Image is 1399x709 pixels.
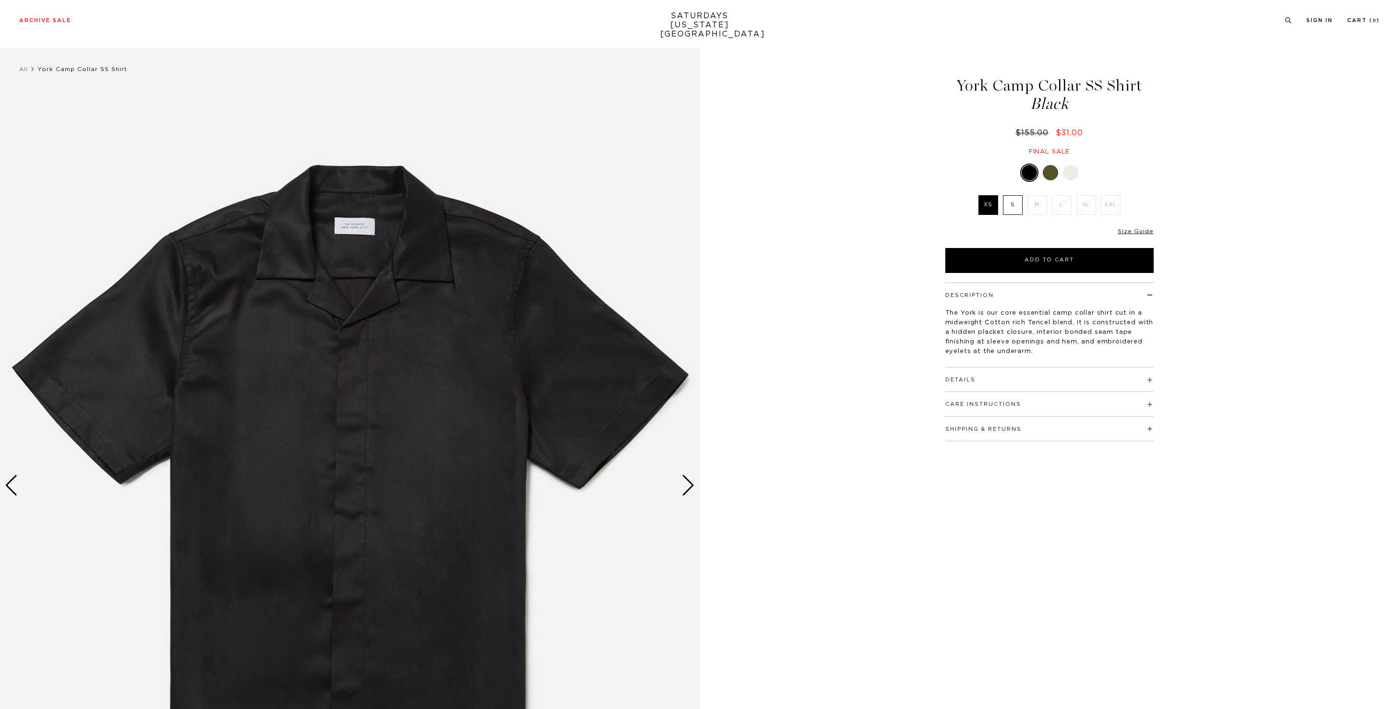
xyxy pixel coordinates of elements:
a: Cart (0) [1347,18,1380,23]
a: SATURDAYS[US_STATE][GEOGRAPHIC_DATA] [660,12,739,39]
a: Archive Sale [19,18,71,23]
button: Care Instructions [945,402,1021,407]
a: All [19,66,28,72]
button: Details [945,377,976,382]
div: Final sale [944,148,1155,156]
del: $155.00 [1015,129,1052,137]
span: York Camp Collar SS Shirt [37,66,127,72]
button: Description [945,293,994,298]
span: $31.00 [1056,129,1083,137]
div: Previous slide [5,475,18,496]
a: Size Guide [1118,228,1153,234]
label: S [1003,195,1023,215]
button: Shipping & Returns [945,426,1022,432]
span: Black [944,96,1155,112]
a: Sign In [1306,18,1333,23]
small: 0 [1373,19,1376,23]
button: Add to Cart [945,248,1154,273]
p: The York is our core essential camp collar shirt cut in a midweight Cotton rich Tencel blend. It ... [945,308,1154,356]
h1: York Camp Collar SS Shirt [944,78,1155,112]
label: XS [978,195,998,215]
div: Next slide [682,475,695,496]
